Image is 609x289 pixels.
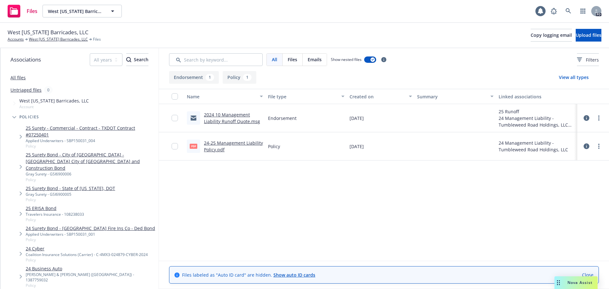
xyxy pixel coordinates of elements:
[26,125,156,138] a: 25 Surety - Commercial - Contract - TXDOT Contract #07250401
[577,56,599,63] span: Filters
[499,115,575,128] div: 24 Management Liability - Tumbleweed Road Holdings, LLC
[350,115,364,122] span: [DATE]
[288,56,297,63] span: Files
[308,56,322,63] span: Emails
[531,32,572,38] span: Copy logging email
[10,56,41,64] span: Associations
[554,276,598,289] button: Nova Assist
[547,5,560,17] a: Report a Bug
[415,89,496,104] button: Summary
[531,29,572,42] button: Copy logging email
[26,151,156,171] a: 25 Surety Bond - City of [GEOGRAPHIC_DATA] - [GEOGRAPHIC_DATA] City of [GEOGRAPHIC_DATA] and Cons...
[206,74,214,81] div: 1
[8,36,24,42] a: Accounts
[417,93,486,100] div: Summary
[567,280,593,285] span: Nova Assist
[26,272,156,283] div: [PERSON_NAME] & [PERSON_NAME] ([GEOGRAPHIC_DATA]) - 1387759032
[19,115,39,119] span: Policies
[268,93,337,100] div: File type
[26,185,115,192] a: 25 Surety Bond - State of [US_STATE], DOT
[595,114,603,122] a: more
[273,272,315,278] a: Show auto ID cards
[26,225,155,232] a: 24 Surety Bond - [GEOGRAPHIC_DATA] Fire Ins Co - Ded Bond
[268,143,280,150] span: Policy
[169,53,263,66] input: Search by keyword...
[126,57,131,62] svg: Search
[576,32,601,38] span: Upload files
[577,53,599,66] button: Filters
[554,276,562,289] div: Drag to move
[26,197,115,202] span: Policy
[5,2,40,20] a: Files
[169,71,219,84] button: Endorsement
[204,112,260,124] a: 2024 10 Management Liability Runoff Quote.msg
[586,56,599,63] span: Filters
[43,5,122,17] button: West [US_STATE] Barricades, LLC
[187,93,256,100] div: Name
[10,75,26,81] a: All files
[126,54,148,66] div: Search
[223,71,256,84] button: Policy
[26,177,156,182] span: Policy
[26,138,156,143] div: Applied Underwriters - SBP150031_004
[26,257,148,263] span: Policy
[190,144,197,148] span: pdf
[172,93,178,100] input: Select all
[204,140,263,153] a: 24-25 Management Liability Policy.pdf
[577,5,589,17] a: Switch app
[27,9,37,14] span: Files
[26,252,148,257] div: Coalition Insurance Solutions (Carrier) - C-4MX3-024879-CYBER-2024
[93,36,101,42] span: Files
[272,56,277,63] span: All
[26,212,84,217] div: Travelers Insurance - 108238033
[26,265,156,272] a: 24 Business Auto
[29,36,88,42] a: West [US_STATE] Barricades, LLC
[126,53,148,66] button: SearchSearch
[19,97,89,104] span: West [US_STATE] Barricades, LLC
[26,205,84,212] a: 25 ERISA Bond
[562,5,575,17] a: Search
[26,192,115,197] div: Gray Surety - GSI6900005
[499,93,575,100] div: Linked associations
[48,8,103,15] span: West [US_STATE] Barricades, LLC
[26,283,156,288] span: Policy
[172,143,178,149] input: Toggle Row Selected
[10,87,42,93] a: Untriaged files
[347,89,415,104] button: Created on
[8,28,88,36] span: West [US_STATE] Barricades, LLC
[26,237,155,242] span: Policy
[26,171,156,177] div: Gray Surety - GSI6900006
[265,89,347,104] button: File type
[595,142,603,150] a: more
[184,89,265,104] button: Name
[582,272,593,278] a: Close
[268,115,297,122] span: Endorsement
[499,140,575,153] div: 24 Management Liability - Tumbleweed Road Holdings, LLC
[331,57,362,62] span: Show nested files
[499,108,575,115] div: 25 Runoff
[44,86,53,94] div: 0
[243,74,252,81] div: 1
[26,217,84,222] span: Policy
[182,272,315,278] span: Files labeled as "Auto ID card" are hidden.
[576,29,601,42] button: Upload files
[549,71,599,84] button: View all types
[172,115,178,121] input: Toggle Row Selected
[350,93,405,100] div: Created on
[26,232,155,237] div: Applied Underwriters - SBP150031_001
[350,143,364,150] span: [DATE]
[496,89,577,104] button: Linked associations
[26,245,148,252] a: 24 Cyber
[19,104,89,109] span: Account
[26,143,156,149] span: Policy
